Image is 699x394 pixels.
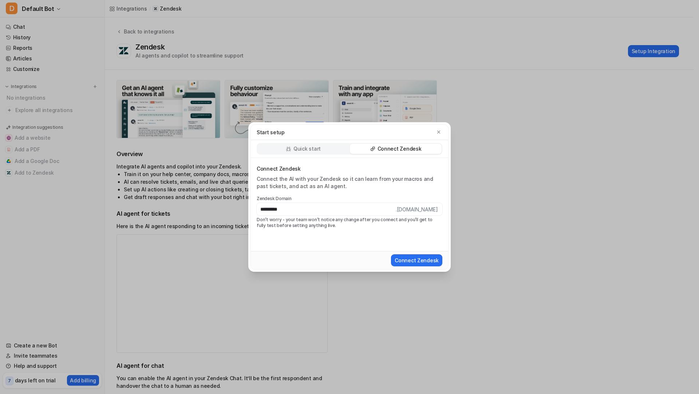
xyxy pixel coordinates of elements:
p: Quick start [293,145,321,152]
p: Connect Zendesk [257,165,442,172]
span: .[DOMAIN_NAME] [396,203,442,215]
button: Connect Zendesk [391,254,442,266]
label: Zendesk Domain [257,196,442,202]
p: Don’t worry - your team won’t notice any change after you connect and you’ll get to fully test be... [257,217,442,228]
p: Start setup [257,128,285,136]
p: Connect Zendesk [378,145,422,152]
div: Connect the AI with your Zendesk so it can learn from your macros and past tickets, and act as an... [257,175,442,190]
